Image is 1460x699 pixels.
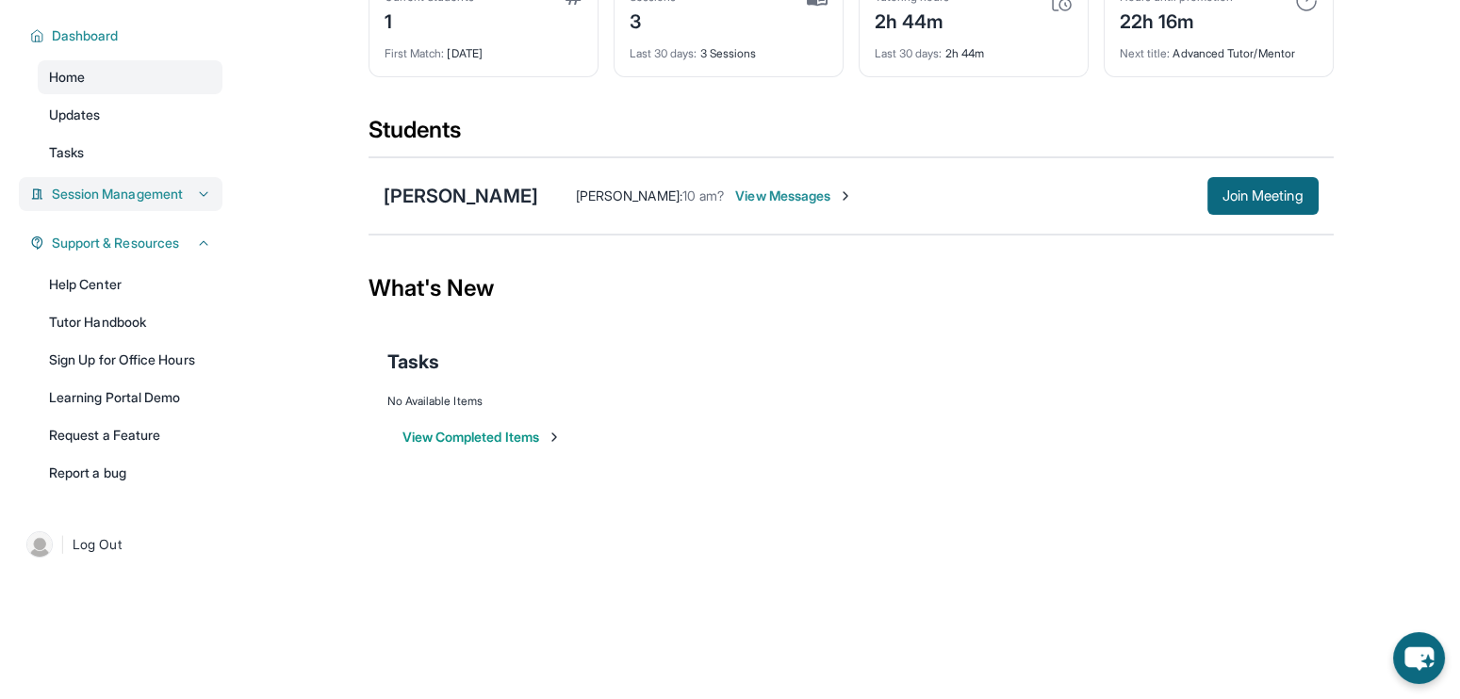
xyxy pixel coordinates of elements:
[630,5,677,35] div: 3
[875,35,1073,61] div: 2h 44m
[875,5,950,35] div: 2h 44m
[73,535,122,554] span: Log Out
[52,26,119,45] span: Dashboard
[385,5,474,35] div: 1
[735,187,853,205] span: View Messages
[38,418,222,452] a: Request a Feature
[38,343,222,377] a: Sign Up for Office Hours
[19,524,222,565] a: |Log Out
[38,305,222,339] a: Tutor Handbook
[385,35,582,61] div: [DATE]
[49,68,85,87] span: Home
[38,456,222,490] a: Report a bug
[52,234,179,252] span: Support & Resources
[402,428,562,447] button: View Completed Items
[387,394,1315,409] div: No Available Items
[60,533,65,556] span: |
[369,115,1334,156] div: Students
[385,46,445,60] span: First Match :
[838,188,853,203] img: Chevron-Right
[26,531,53,558] img: user-img
[384,183,538,209] div: [PERSON_NAME]
[1120,46,1171,60] span: Next title :
[1393,632,1445,684] button: chat-button
[1207,177,1319,215] button: Join Meeting
[38,381,222,415] a: Learning Portal Demo
[576,187,682,203] span: [PERSON_NAME] :
[369,247,1334,330] div: What's New
[387,349,439,375] span: Tasks
[630,46,697,60] span: Last 30 days :
[49,106,101,124] span: Updates
[875,46,943,60] span: Last 30 days :
[682,187,724,203] span: 10 am?
[1222,190,1304,202] span: Join Meeting
[630,35,828,61] div: 3 Sessions
[49,143,84,162] span: Tasks
[44,26,211,45] button: Dashboard
[44,185,211,203] button: Session Management
[1120,5,1233,35] div: 22h 16m
[38,268,222,301] a: Help Center
[1120,35,1318,61] div: Advanced Tutor/Mentor
[38,98,222,132] a: Updates
[44,234,211,252] button: Support & Resources
[38,60,222,94] a: Home
[52,185,183,203] span: Session Management
[38,136,222,170] a: Tasks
